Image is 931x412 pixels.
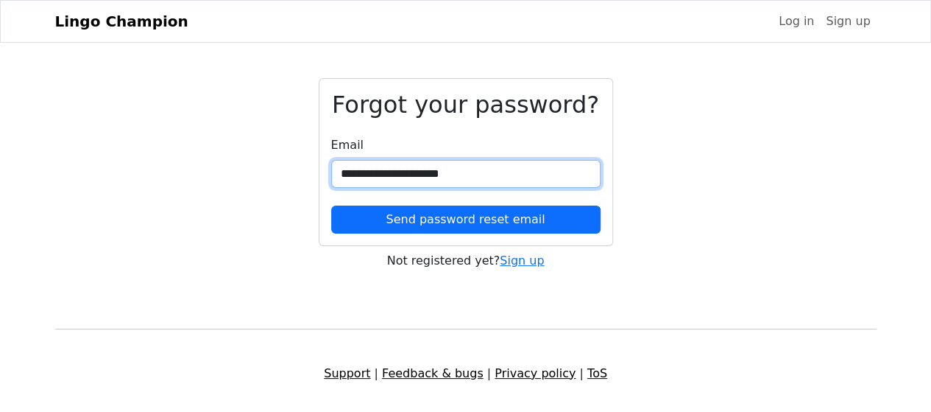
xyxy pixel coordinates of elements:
[55,7,188,36] a: Lingo Champion
[495,366,576,380] a: Privacy policy
[587,366,607,380] a: ToS
[773,7,820,36] a: Log in
[382,366,484,380] a: Feedback & bugs
[319,252,613,270] div: Not registered yet?
[331,206,601,234] button: Send password reset email
[331,136,364,154] label: Email
[500,254,544,268] a: Sign up
[820,7,876,36] a: Sign up
[46,365,885,383] div: | | |
[331,91,601,119] h2: Forgot your password?
[324,366,370,380] a: Support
